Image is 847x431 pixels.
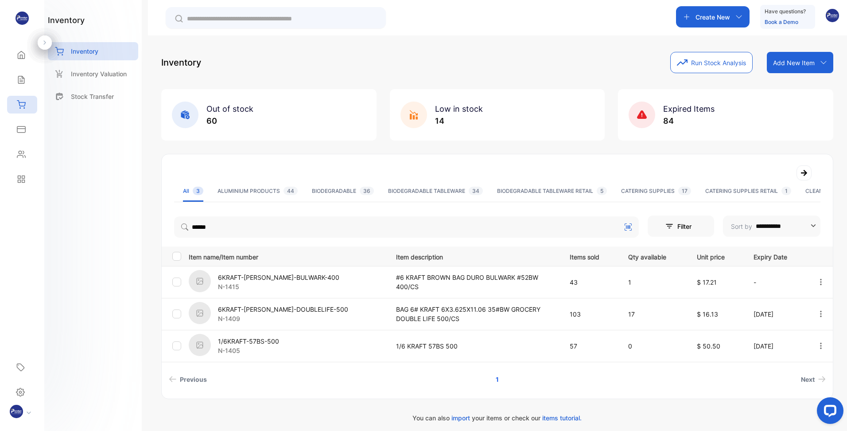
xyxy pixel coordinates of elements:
[663,104,715,114] span: Expired Items
[697,310,718,318] span: $ 16.13
[723,215,820,237] button: Sort by
[71,69,127,78] p: Inventory Valuation
[435,104,483,114] span: Low in stock
[570,278,610,287] p: 43
[705,187,791,195] div: CATERING SUPPLIES RETAIL
[754,278,799,287] p: -
[497,187,607,195] div: BIODEGRADABLE TABLEWARE RETAIL
[754,310,799,319] p: [DATE]
[754,251,799,262] p: Expiry Date
[218,273,339,282] p: 6KRAFT-[PERSON_NAME]-BULWARK-400
[48,42,138,60] a: Inventory
[435,115,483,127] p: 14
[218,305,348,314] p: 6KRAFT-[PERSON_NAME]-DOUBLELIFE-500
[189,251,385,262] p: Item name/Item number
[218,314,348,323] p: N-1409
[597,187,607,195] span: 5
[469,187,483,195] span: 34
[206,115,253,127] p: 60
[16,12,29,25] img: logo
[765,19,798,25] a: Book a Demo
[189,334,211,356] img: item
[218,187,298,195] div: ALUMINIUM PRODUCTS
[71,92,114,101] p: Stock Transfer
[396,251,552,262] p: Item description
[731,222,752,231] p: Sort by
[754,341,799,351] p: [DATE]
[161,413,833,423] p: You can also your items or check our
[10,405,23,418] img: profile
[284,187,298,195] span: 44
[628,251,679,262] p: Qty available
[189,302,211,324] img: item
[801,375,815,384] span: Next
[570,251,610,262] p: Items sold
[765,7,806,16] p: Have questions?
[797,371,829,388] a: Next page
[663,115,715,127] p: 84
[773,58,815,67] p: Add New Item
[628,278,679,287] p: 1
[360,187,374,195] span: 36
[396,305,552,323] p: BAG 6# KRAFT 6X3.625X11.06 35#BW GROCERY DOUBLE LIFE 500/CS
[165,371,210,388] a: Previous page
[542,414,582,422] span: items tutorial.
[628,310,679,319] p: 17
[48,87,138,106] a: Stock Transfer
[697,342,720,350] span: $ 50.50
[161,56,201,69] p: Inventory
[485,371,509,388] a: Page 1 is your current page
[826,6,839,27] button: avatar
[621,187,691,195] div: CATERING SUPPLIES
[48,14,85,26] h1: inventory
[180,375,207,384] span: Previous
[810,394,847,431] iframe: LiveChat chat widget
[218,282,339,291] p: N-1415
[451,414,470,422] span: import
[48,65,138,83] a: Inventory Valuation
[183,187,203,195] div: All
[678,187,691,195] span: 17
[695,12,730,22] p: Create New
[312,187,374,195] div: BIODEGRADABLE
[218,346,279,355] p: N-1405
[206,104,253,114] span: Out of stock
[388,187,483,195] div: BIODEGRADABLE TABLEWARE
[71,47,98,56] p: Inventory
[697,251,735,262] p: Unit price
[193,187,203,195] span: 3
[218,337,279,346] p: 1/6KRAFT-57BS-500
[396,273,552,291] p: #6 KRAFT BROWN BAG DURO BULWARK #52BW 400/CS
[826,9,839,22] img: avatar
[697,278,717,286] span: $ 17.21
[396,341,552,351] p: 1/6 KRAFT 57BS 500
[781,187,791,195] span: 1
[670,52,753,73] button: Run Stock Analysis
[570,310,610,319] p: 103
[628,341,679,351] p: 0
[570,341,610,351] p: 57
[162,371,833,388] ul: Pagination
[676,6,750,27] button: Create New
[189,270,211,292] img: item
